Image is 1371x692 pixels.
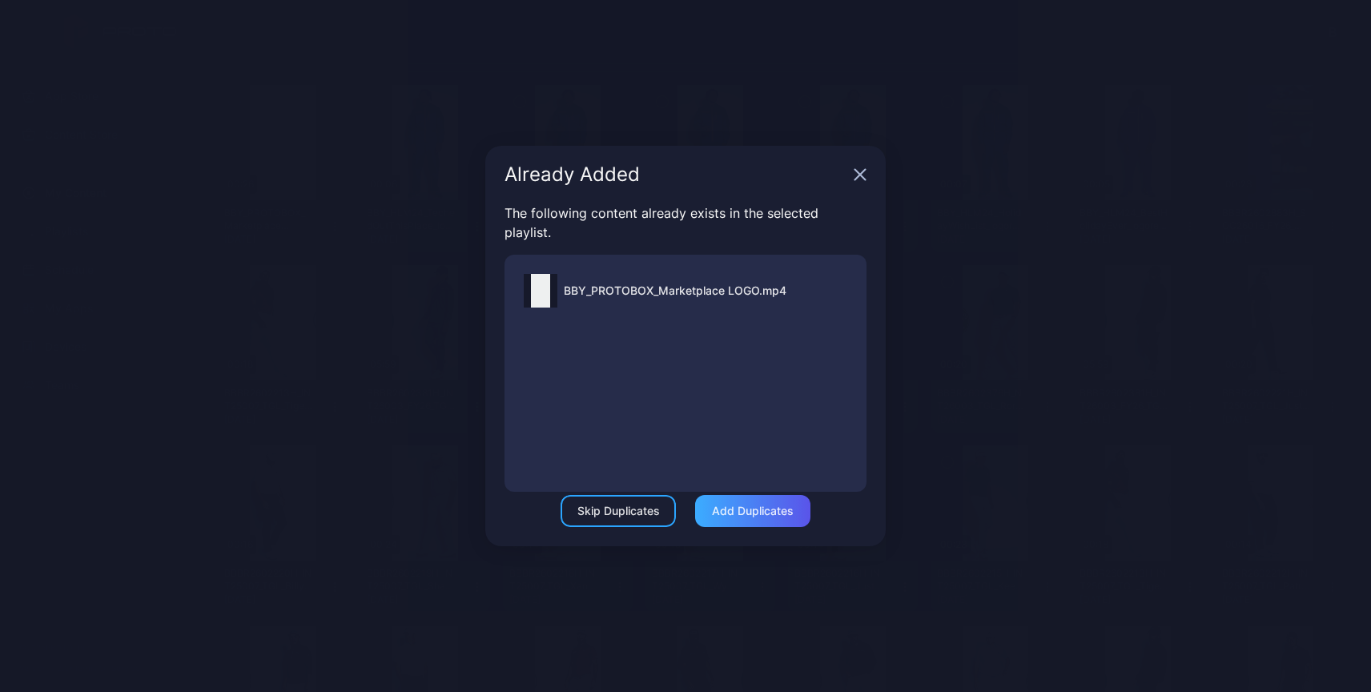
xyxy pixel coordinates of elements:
[531,274,550,308] img: Thumb
[505,203,866,242] p: The following content already exists in the selected playlist.
[564,281,786,300] div: BBY_PROTOBOX_Marketplace LOGO.mp4
[577,505,660,517] div: Skip Duplicates
[712,505,794,517] div: Add Duplicates
[505,165,847,184] div: Already Added
[561,495,676,527] button: Skip Duplicates
[695,495,810,527] button: Add Duplicates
